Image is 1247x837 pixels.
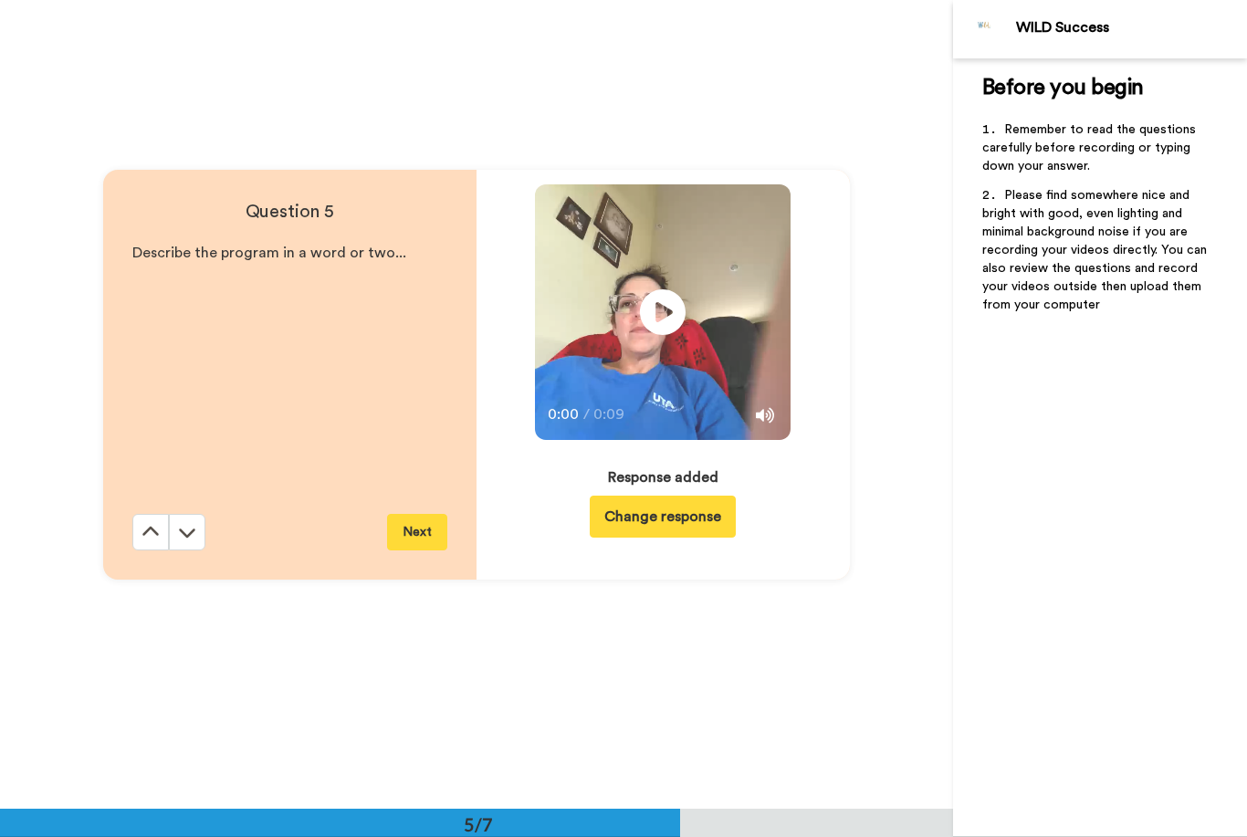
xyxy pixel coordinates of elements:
[982,77,1144,99] span: Before you begin
[387,514,447,550] button: Next
[756,406,774,424] img: Mute/Unmute
[132,199,447,225] h4: Question 5
[548,403,580,425] span: 0:00
[593,403,625,425] span: 0:09
[590,496,736,538] button: Change response
[608,466,718,488] div: Response added
[982,189,1210,311] span: Please find somewhere nice and bright with good, even lighting and minimal background noise if yo...
[1016,19,1246,37] div: WILD Success
[435,811,522,837] div: 5/7
[982,123,1200,173] span: Remember to read the questions carefully before recording or typing down your answer.
[583,403,590,425] span: /
[132,246,406,260] span: Describe the program in a word or two...
[963,7,1007,51] img: Profile Image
